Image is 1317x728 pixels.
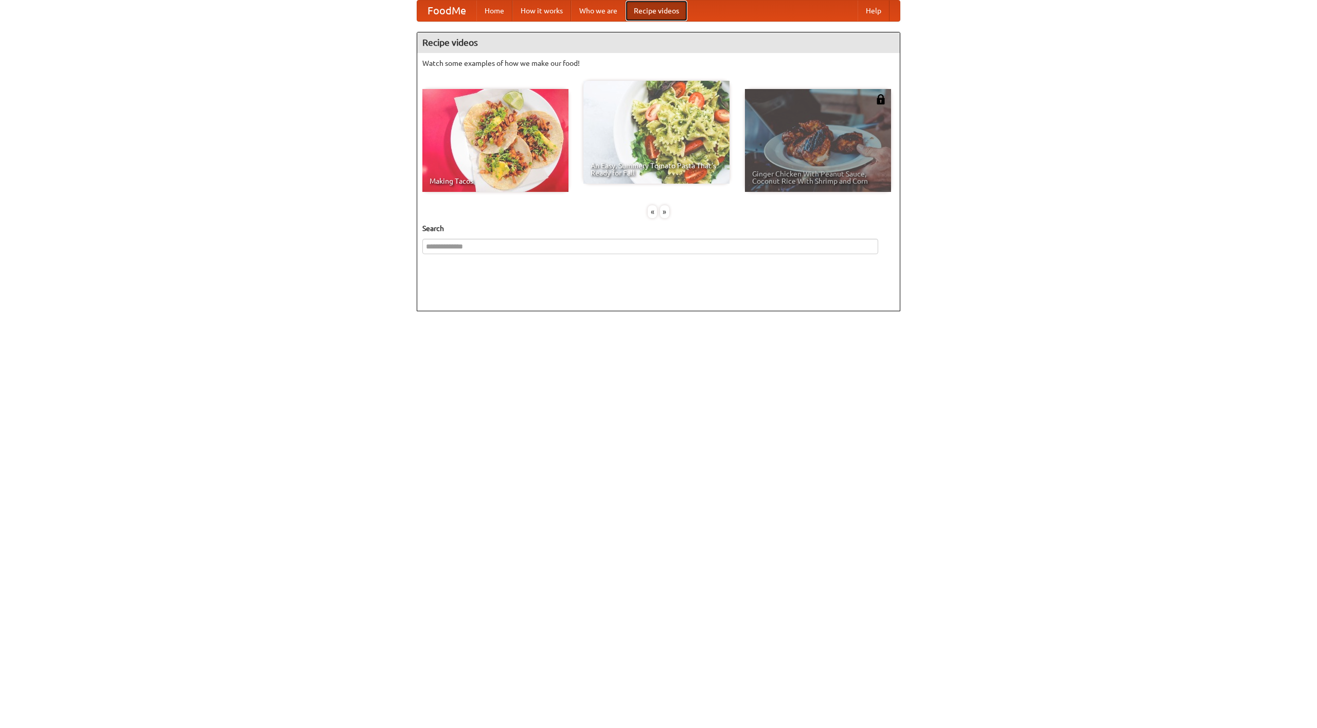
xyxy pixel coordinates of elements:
p: Watch some examples of how we make our food! [422,58,895,68]
a: How it works [512,1,571,21]
a: Home [476,1,512,21]
a: FoodMe [417,1,476,21]
a: Making Tacos [422,89,568,192]
a: Recipe videos [626,1,687,21]
a: Who we are [571,1,626,21]
h4: Recipe videos [417,32,900,53]
a: An Easy, Summery Tomato Pasta That's Ready for Fall [583,81,729,184]
div: » [660,205,669,218]
img: 483408.png [876,94,886,104]
a: Help [858,1,889,21]
span: Making Tacos [430,177,561,185]
div: « [648,205,657,218]
h5: Search [422,223,895,234]
span: An Easy, Summery Tomato Pasta That's Ready for Fall [591,162,722,176]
